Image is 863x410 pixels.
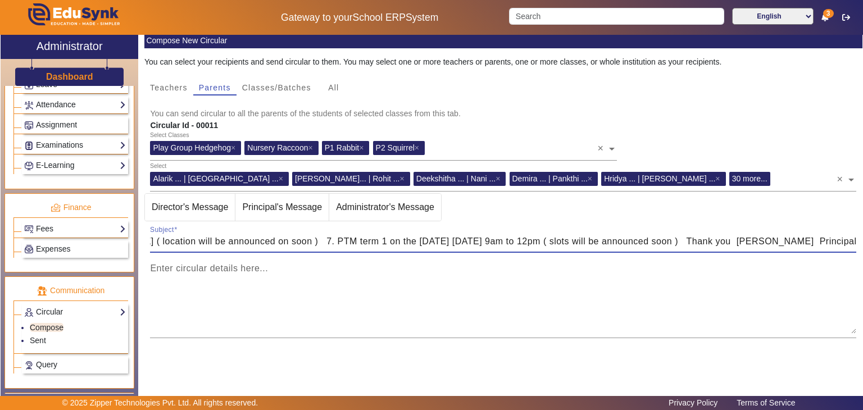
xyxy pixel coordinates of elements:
h2: Administrator [37,39,103,53]
span: Teachers [150,84,188,92]
span: P1 Rabbit [325,143,359,152]
span: Query [36,360,57,369]
span: × [400,174,407,183]
a: Assignment [24,119,126,131]
span: Director's Message [145,194,235,221]
span: 3 [823,9,834,18]
span: × [359,143,366,152]
span: Alarik ... | [GEOGRAPHIC_DATA] ... [153,174,278,183]
span: P2 Squirrel [376,143,415,152]
p: © 2025 Zipper Technologies Pvt. Ltd. All rights reserved. [62,397,258,409]
h5: Gateway to your System [222,12,497,24]
span: School ERP [353,12,406,23]
a: Query [24,358,126,371]
span: All [328,84,339,92]
span: Parents [199,84,231,92]
img: finance.png [51,203,61,213]
span: Expenses [36,244,70,253]
a: Terms of Service [731,395,801,410]
span: Classes/Batches [242,84,311,92]
span: Nursery Raccoon [247,143,308,152]
a: Sent [30,336,46,345]
span: × [308,143,315,152]
a: Administrator [1,35,138,59]
span: × [279,174,286,183]
div: You can select your recipients and send circular to them. You may select one or more teachers or ... [144,56,862,68]
p: Communication [13,285,128,297]
mat-label: Enter circular details here... [150,263,268,273]
p: Finance [13,202,128,213]
input: Search [509,8,724,25]
span: Demira ... | Pankthi ... [512,174,588,183]
img: communication.png [37,286,47,296]
img: Support-tickets.png [25,361,33,370]
input: Subject [150,235,856,248]
b: Circular Id - 00011 [150,121,218,130]
span: Hridya ... | [PERSON_NAME] ... [604,174,715,183]
span: × [588,174,595,183]
mat-card-header: Compose New Circular [144,33,862,48]
mat-label: Subject [150,226,174,234]
span: × [496,174,503,183]
img: Assignments.png [25,121,33,130]
span: Clear all [597,137,607,155]
span: Principal's Message [235,194,329,221]
h3: Dashboard [46,71,93,82]
span: [PERSON_NAME]... | Rohit ... [295,174,399,183]
span: Clear all [837,168,846,186]
span: 30 more... [732,174,767,183]
a: Expenses [24,243,126,256]
a: Dashboard [46,71,94,83]
span: Assignment [36,120,77,129]
span: × [231,143,238,152]
a: Privacy Policy [663,395,723,410]
mat-card-subtitle: You can send circular to all the parents of the students of selected classes from this tab. [150,107,856,120]
span: × [415,143,422,152]
div: Select Classes [150,131,189,140]
div: Select [150,162,166,171]
span: Deekshitha ... | Nani ... [416,174,496,183]
img: Payroll.png [25,245,33,253]
span: Play Group Hedgehog [153,143,231,152]
a: Compose [30,323,63,332]
span: × [715,174,723,183]
span: Administrator's Message [329,194,441,221]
